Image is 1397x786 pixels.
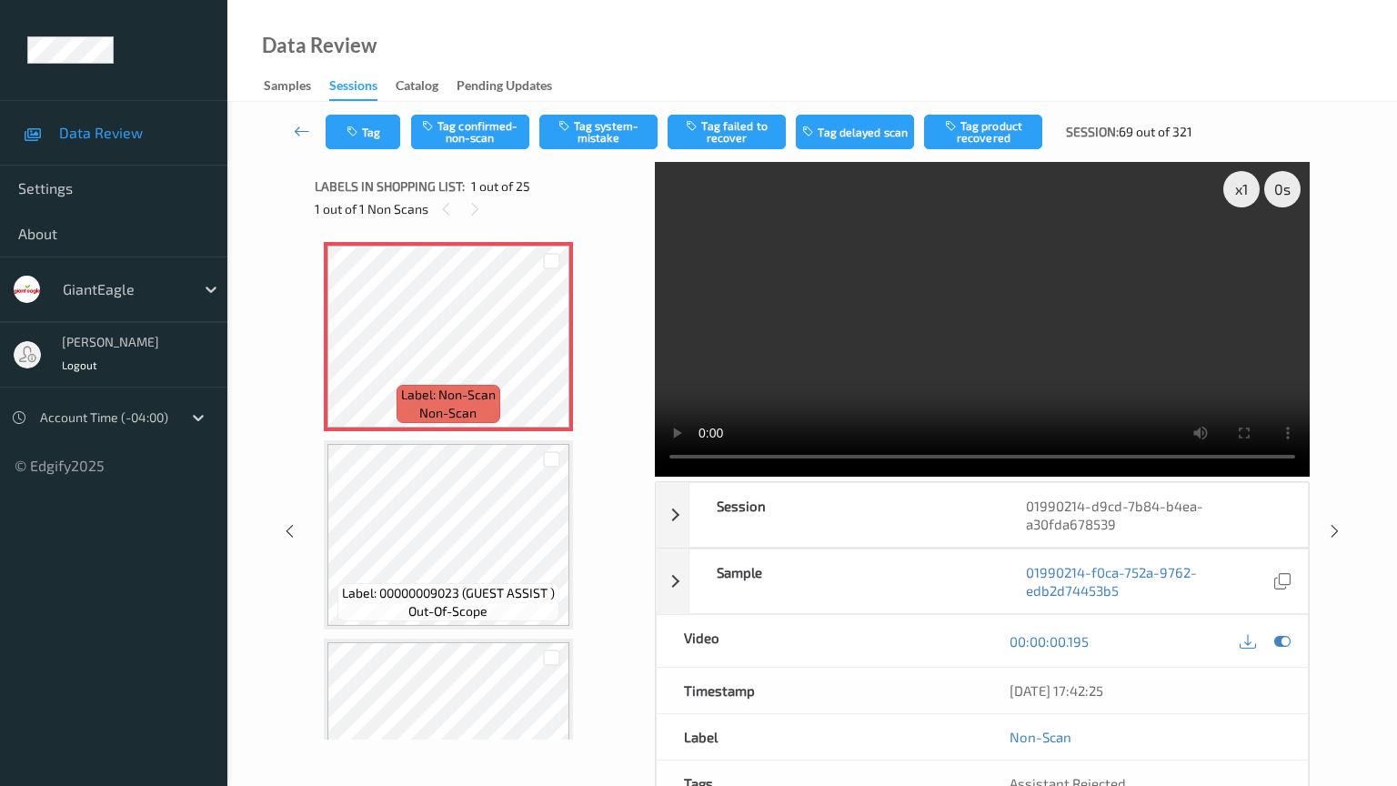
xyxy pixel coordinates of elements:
button: Tag [326,115,400,149]
button: Tag confirmed-non-scan [411,115,529,149]
span: non-scan [419,404,477,422]
div: Video [657,615,982,667]
div: Session [689,483,999,547]
a: Samples [264,74,329,99]
span: Session: [1066,123,1119,141]
a: Non-Scan [1010,728,1071,746]
div: Sample01990214-f0ca-752a-9762-edb2d74453b5 [656,549,1309,614]
button: Tag delayed scan [796,115,914,149]
span: 69 out of 321 [1119,123,1192,141]
div: Sample [689,549,999,613]
div: 1 out of 1 Non Scans [315,197,642,220]
span: out-of-scope [408,602,487,620]
div: Session01990214-d9cd-7b84-b4ea-a30fda678539 [656,482,1309,548]
a: 00:00:00.195 [1010,632,1089,650]
div: Sessions [329,76,377,101]
button: Tag product recovered [924,115,1042,149]
button: Tag system-mistake [539,115,658,149]
div: Label [657,714,982,760]
div: 0 s [1264,171,1301,207]
a: Catalog [396,74,457,99]
button: Tag failed to recover [668,115,786,149]
a: Sessions [329,74,396,101]
div: 01990214-d9cd-7b84-b4ea-a30fda678539 [999,483,1308,547]
span: Labels in shopping list: [315,177,465,196]
div: Pending Updates [457,76,552,99]
span: 1 out of 25 [471,177,530,196]
div: x 1 [1223,171,1260,207]
div: Timestamp [657,668,982,713]
div: Catalog [396,76,438,99]
a: 01990214-f0ca-752a-9762-edb2d74453b5 [1026,563,1270,600]
span: Label: 00000009023 (GUEST ASSIST ) [342,584,555,602]
span: Label: Non-Scan [401,386,496,404]
div: [DATE] 17:42:25 [1010,681,1281,700]
div: Samples [264,76,311,99]
a: Pending Updates [457,74,570,99]
div: Data Review [262,36,377,55]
